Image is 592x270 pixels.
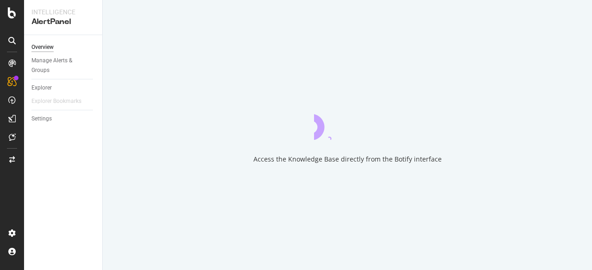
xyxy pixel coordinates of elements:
a: Explorer [31,83,96,93]
a: Overview [31,42,96,52]
div: AlertPanel [31,17,95,27]
div: animation [314,107,381,140]
div: Settings [31,114,52,124]
div: Manage Alerts & Groups [31,56,87,75]
div: Explorer [31,83,52,93]
a: Manage Alerts & Groups [31,56,96,75]
div: Access the Knowledge Base directly from the Botify interface [253,155,442,164]
a: Settings [31,114,96,124]
div: Overview [31,42,54,52]
div: Explorer Bookmarks [31,96,81,106]
div: Intelligence [31,7,95,17]
a: Explorer Bookmarks [31,96,91,106]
